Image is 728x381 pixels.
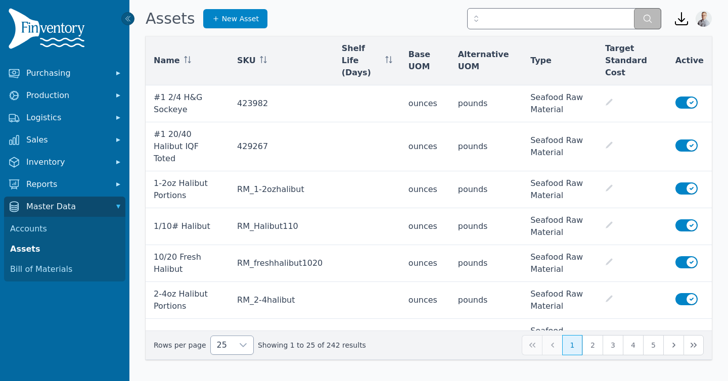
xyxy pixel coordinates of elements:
[450,208,522,245] td: pounds
[582,335,603,355] button: Page 2
[675,55,704,67] span: Active
[623,335,643,355] button: Page 4
[146,10,195,28] h1: Assets
[229,319,334,368] td: BRGSS20
[222,14,259,24] span: New Asset
[522,171,597,208] td: Seafood Raw Material
[400,122,450,171] td: ounces
[8,8,89,53] img: Finventory
[229,245,334,282] td: RM_freshhalibut1020
[146,208,229,245] td: 1/10# Halibut
[4,197,125,217] button: Master Data
[4,152,125,172] button: Inventory
[146,171,229,208] td: 1-2oz Halibut Portions
[400,319,450,368] td: ounces
[562,335,582,355] button: Page 1
[684,335,704,355] button: Last Page
[400,282,450,319] td: ounces
[605,42,659,79] span: Target Standard Cost
[229,85,334,122] td: 423982
[522,319,597,368] td: Seafood Finished Product
[450,319,522,368] td: pounds
[334,319,400,368] td: 545
[203,9,267,28] a: New Asset
[603,335,623,355] button: Page 3
[450,171,522,208] td: pounds
[146,122,229,171] td: #1 20/40 Halibut IQF Toted
[400,245,450,282] td: ounces
[26,67,107,79] span: Purchasing
[4,108,125,128] button: Logistics
[211,336,233,354] span: Rows per page
[146,282,229,319] td: 2-4oz Halibut Portions
[26,178,107,190] span: Reports
[146,319,229,368] td: 20 oz. Sockeye Salmon Burger
[6,259,123,279] a: Bill of Materials
[26,112,107,124] span: Logistics
[237,55,256,67] span: SKU
[530,55,552,67] span: Type
[26,134,107,146] span: Sales
[4,85,125,106] button: Production
[400,208,450,245] td: ounces
[400,171,450,208] td: ounces
[522,282,597,319] td: Seafood Raw Material
[229,171,334,208] td: RM_1-2ozhalibut
[26,201,107,213] span: Master Data
[450,245,522,282] td: pounds
[6,219,123,239] a: Accounts
[26,156,107,168] span: Inventory
[522,208,597,245] td: Seafood Raw Material
[4,130,125,150] button: Sales
[450,85,522,122] td: pounds
[400,85,450,122] td: ounces
[4,174,125,195] button: Reports
[696,11,712,27] img: Joshua Benton
[4,63,125,83] button: Purchasing
[146,85,229,122] td: #1 2/4 H&G Sockeye
[643,335,663,355] button: Page 5
[26,89,107,102] span: Production
[258,340,366,350] span: Showing 1 to 25 of 242 results
[229,282,334,319] td: RM_2-4halibut
[522,245,597,282] td: Seafood Raw Material
[146,245,229,282] td: 10/20 Fresh Halibut
[342,42,381,79] span: Shelf Life (Days)
[450,282,522,319] td: pounds
[6,239,123,259] a: Assets
[229,122,334,171] td: 429267
[522,122,597,171] td: Seafood Raw Material
[522,85,597,122] td: Seafood Raw Material
[229,208,334,245] td: RM_Halibut110
[450,122,522,171] td: pounds
[408,49,442,73] span: Base UOM
[458,49,514,73] span: Alternative UOM
[154,55,180,67] span: Name
[663,335,684,355] button: Next Page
